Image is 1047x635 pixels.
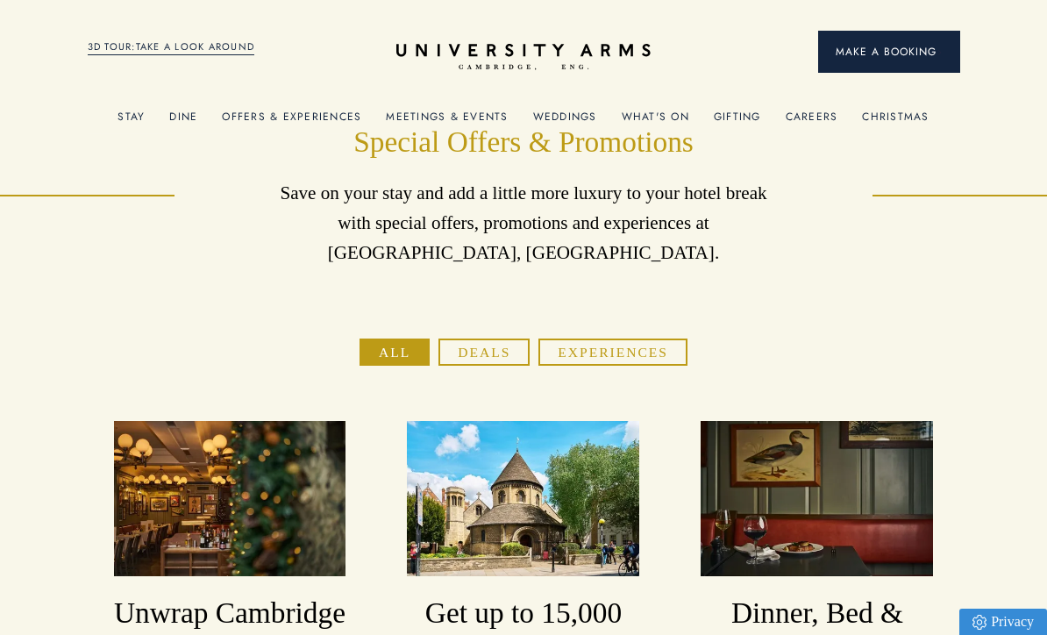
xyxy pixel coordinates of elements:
[818,31,960,73] button: Make a BookingArrow icon
[786,111,838,133] a: Careers
[438,339,530,366] button: Deals
[360,339,430,366] button: All
[972,615,986,630] img: Privacy
[118,111,145,133] a: Stay
[262,179,786,268] p: Save on your stay and add a little more luxury to your hotel break with special offers, promotion...
[169,111,197,133] a: Dine
[88,39,255,55] a: 3D TOUR:TAKE A LOOK AROUND
[836,44,943,60] span: Make a Booking
[386,111,508,133] a: Meetings & Events
[114,421,346,576] img: image-8c003cf989d0ef1515925c9ae6c58a0350393050-2500x1667-jpg
[862,111,929,133] a: Christmas
[533,111,597,133] a: Weddings
[937,49,943,55] img: Arrow icon
[959,609,1047,635] a: Privacy
[538,339,687,366] button: Experiences
[622,111,689,133] a: What's On
[407,421,639,576] img: image-a169143ac3192f8fe22129d7686b8569f7c1e8bc-2500x1667-jpg
[701,421,933,576] img: image-a84cd6be42fa7fc105742933f10646be5f14c709-3000x2000-jpg
[714,111,761,133] a: Gifting
[396,44,651,71] a: Home
[222,111,361,133] a: Offers & Experiences
[262,123,786,161] h1: Special Offers & Promotions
